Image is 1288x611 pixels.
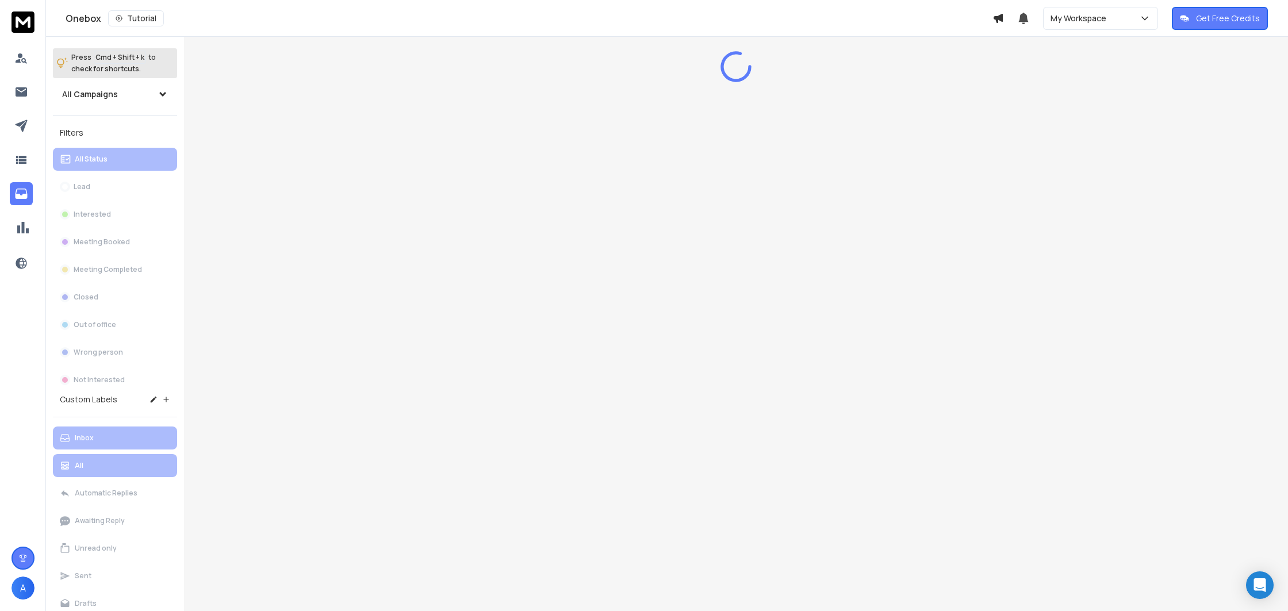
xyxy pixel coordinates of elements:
[66,10,992,26] div: Onebox
[53,125,177,141] h3: Filters
[71,52,156,75] p: Press to check for shortcuts.
[1051,13,1111,24] p: My Workspace
[1172,7,1268,30] button: Get Free Credits
[1246,571,1274,599] div: Open Intercom Messenger
[11,577,34,600] button: A
[60,394,117,405] h3: Custom Labels
[62,89,118,100] h1: All Campaigns
[53,83,177,106] button: All Campaigns
[1196,13,1260,24] p: Get Free Credits
[94,51,146,64] span: Cmd + Shift + k
[108,10,164,26] button: Tutorial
